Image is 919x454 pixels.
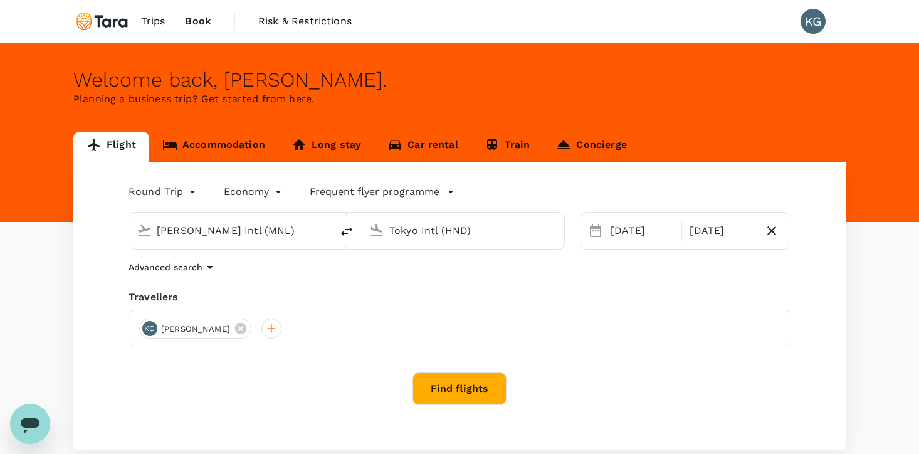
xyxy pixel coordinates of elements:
[154,323,238,335] span: [PERSON_NAME]
[139,319,251,339] div: KG[PERSON_NAME]
[185,14,211,29] span: Book
[389,221,538,240] input: Going to
[129,290,790,305] div: Travellers
[157,221,305,240] input: Depart from
[412,372,507,405] button: Find flights
[73,132,149,162] a: Flight
[471,132,544,162] a: Train
[310,184,454,199] button: Frequent flyer programme
[685,218,758,243] div: [DATE]
[129,261,202,273] p: Advanced search
[129,260,218,275] button: Advanced search
[543,132,639,162] a: Concierge
[258,14,352,29] span: Risk & Restrictions
[73,92,846,107] p: Planning a business trip? Get started from here.
[801,9,826,34] div: KG
[10,404,50,444] iframe: Button to launch messaging window
[149,132,278,162] a: Accommodation
[310,184,439,199] p: Frequent flyer programme
[73,8,131,35] img: Tara Climate Ltd
[374,132,471,162] a: Car rental
[323,229,325,231] button: Open
[224,182,285,202] div: Economy
[332,216,362,246] button: delete
[606,218,679,243] div: [DATE]
[129,182,199,202] div: Round Trip
[142,321,157,336] div: KG
[141,14,165,29] span: Trips
[278,132,374,162] a: Long stay
[555,229,558,231] button: Open
[73,68,846,92] div: Welcome back , [PERSON_NAME] .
